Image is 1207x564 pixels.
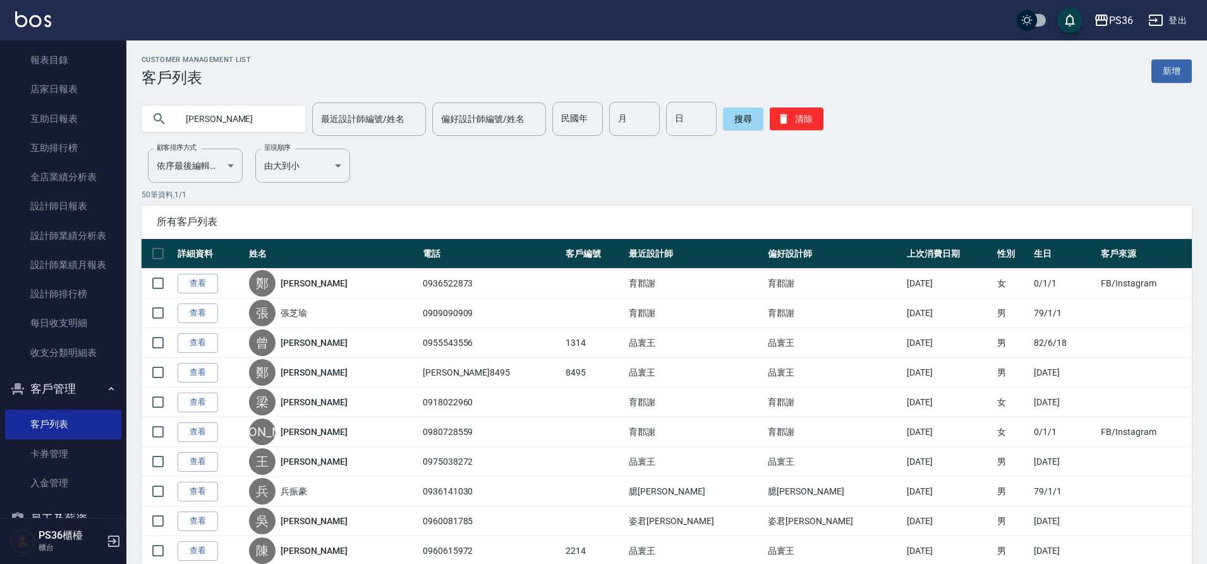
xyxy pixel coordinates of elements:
[626,417,765,447] td: 育郡謝
[765,388,904,417] td: 育郡謝
[5,338,121,367] a: 收支分類明細表
[994,477,1031,506] td: 男
[1109,13,1133,28] div: PS36
[994,417,1031,447] td: 女
[157,216,1177,228] span: 所有客戶列表
[249,300,276,326] div: 張
[157,143,197,152] label: 顧客排序方式
[281,366,348,379] a: [PERSON_NAME]
[770,107,823,130] button: 清除
[626,298,765,328] td: 育郡謝
[1098,239,1192,269] th: 客戶來源
[148,149,243,183] div: 依序最後編輯時間
[420,239,562,269] th: 電話
[178,303,218,323] a: 查看
[5,469,121,498] a: 入金管理
[178,363,218,383] a: 查看
[765,358,904,388] td: 品寰王
[142,69,251,87] h3: 客戶列表
[765,328,904,358] td: 品寰王
[5,162,121,192] a: 全店業績分析表
[994,269,1031,298] td: 女
[765,239,904,269] th: 偏好設計師
[281,396,348,408] a: [PERSON_NAME]
[904,388,994,417] td: [DATE]
[249,537,276,564] div: 陳
[994,388,1031,417] td: 女
[626,358,765,388] td: 品寰王
[174,239,246,269] th: 詳細資料
[281,277,348,290] a: [PERSON_NAME]
[723,107,763,130] button: 搜尋
[246,239,420,269] th: 姓名
[178,422,218,442] a: 查看
[178,393,218,412] a: 查看
[904,239,994,269] th: 上次消費日期
[142,56,251,64] h2: Customer Management List
[1031,298,1098,328] td: 79/1/1
[1089,8,1138,34] button: PS36
[5,250,121,279] a: 設計師業績月報表
[765,477,904,506] td: 臆[PERSON_NAME]
[10,529,35,554] img: Person
[765,417,904,447] td: 育郡謝
[626,239,765,269] th: 最近設計師
[420,447,562,477] td: 0975038272
[420,506,562,536] td: 0960081785
[5,221,121,250] a: 設計師業績分析表
[39,529,103,542] h5: PS36櫃檯
[420,477,562,506] td: 0936141030
[626,269,765,298] td: 育郡謝
[249,329,276,356] div: 曾
[5,133,121,162] a: 互助排行榜
[562,328,626,358] td: 1314
[249,448,276,475] div: 王
[249,419,276,445] div: [PERSON_NAME]
[1031,358,1098,388] td: [DATE]
[5,46,121,75] a: 報表目錄
[281,544,348,557] a: [PERSON_NAME]
[1098,269,1192,298] td: FB/Instagram
[626,328,765,358] td: 品寰王
[994,506,1031,536] td: 男
[562,239,626,269] th: 客戶編號
[281,515,348,527] a: [PERSON_NAME]
[1031,477,1098,506] td: 79/1/1
[904,328,994,358] td: [DATE]
[765,298,904,328] td: 育郡謝
[994,328,1031,358] td: 男
[15,11,51,27] img: Logo
[1151,59,1192,83] a: 新增
[5,410,121,439] a: 客戶列表
[562,358,626,388] td: 8495
[142,189,1192,200] p: 50 筆資料, 1 / 1
[765,447,904,477] td: 品寰王
[1031,447,1098,477] td: [DATE]
[281,426,348,438] a: [PERSON_NAME]
[5,309,121,338] a: 每日收支明細
[249,389,276,415] div: 梁
[904,477,994,506] td: [DATE]
[5,104,121,133] a: 互助日報表
[420,328,562,358] td: 0955543556
[1031,269,1098,298] td: 0/1/1
[281,455,348,468] a: [PERSON_NAME]
[420,298,562,328] td: 0909090909
[420,269,562,298] td: 0936522873
[765,269,904,298] td: 育郡謝
[281,336,348,349] a: [PERSON_NAME]
[178,541,218,561] a: 查看
[420,358,562,388] td: [PERSON_NAME]8495
[765,506,904,536] td: 姿君[PERSON_NAME]
[904,417,994,447] td: [DATE]
[5,75,121,104] a: 店家日報表
[1031,506,1098,536] td: [DATE]
[5,279,121,309] a: 設計師排行榜
[249,359,276,386] div: 鄭
[1057,8,1083,33] button: save
[177,102,296,136] input: 搜尋關鍵字
[904,298,994,328] td: [DATE]
[1031,328,1098,358] td: 82/6/18
[994,358,1031,388] td: 男
[249,508,276,534] div: 吳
